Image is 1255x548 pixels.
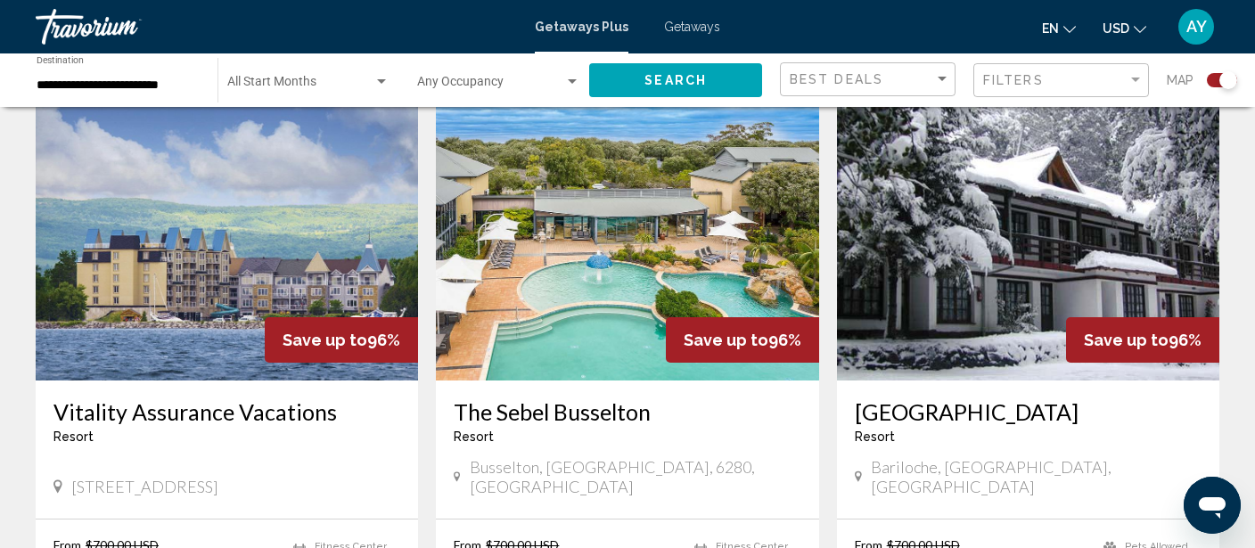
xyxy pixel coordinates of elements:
span: Search [644,74,707,88]
button: Filter [973,62,1149,99]
a: Getaways [664,20,720,34]
span: [STREET_ADDRESS] [71,477,218,496]
a: Vitality Assurance Vacations [53,398,400,425]
a: Getaways Plus [535,20,628,34]
a: [GEOGRAPHIC_DATA] [855,398,1202,425]
img: ii_bub1.jpg [436,95,818,380]
a: Travorium [36,9,517,45]
img: ii_cgo1.jpg [837,95,1219,380]
span: Resort [53,429,94,444]
button: User Menu [1173,8,1219,45]
mat-select: Sort by [790,72,950,87]
span: Resort [454,429,494,444]
span: Filters [983,73,1044,87]
span: Save up to [283,331,367,349]
div: 96% [1066,317,1219,363]
span: Resort [855,429,895,444]
a: The Sebel Busselton [454,398,800,425]
iframe: Кнопка запуска окна обмена сообщениями [1184,477,1241,534]
span: Save up to [684,331,768,349]
span: USD [1103,21,1129,36]
span: Map [1167,68,1193,93]
span: AY [1186,18,1207,36]
button: Change currency [1103,15,1146,41]
span: Busselton, [GEOGRAPHIC_DATA], 6280, [GEOGRAPHIC_DATA] [470,457,801,496]
span: Save up to [1084,331,1169,349]
div: 96% [666,317,819,363]
div: 96% [265,317,418,363]
img: ii_c2x1.jpg [36,95,418,380]
button: Change language [1042,15,1076,41]
span: Bariloche, [GEOGRAPHIC_DATA], [GEOGRAPHIC_DATA] [871,457,1202,496]
span: Best Deals [790,72,883,86]
span: en [1042,21,1059,36]
button: Search [589,63,762,96]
